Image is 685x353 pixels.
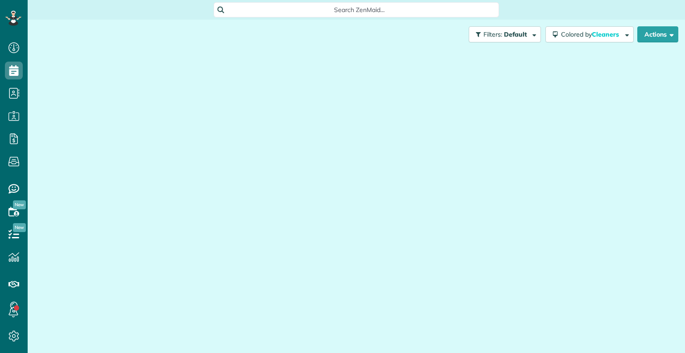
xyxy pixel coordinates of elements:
[561,30,622,38] span: Colored by
[504,30,528,38] span: Default
[637,26,678,42] button: Actions
[469,26,541,42] button: Filters: Default
[13,223,26,232] span: New
[464,26,541,42] a: Filters: Default
[592,30,620,38] span: Cleaners
[483,30,502,38] span: Filters:
[545,26,634,42] button: Colored byCleaners
[13,200,26,209] span: New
